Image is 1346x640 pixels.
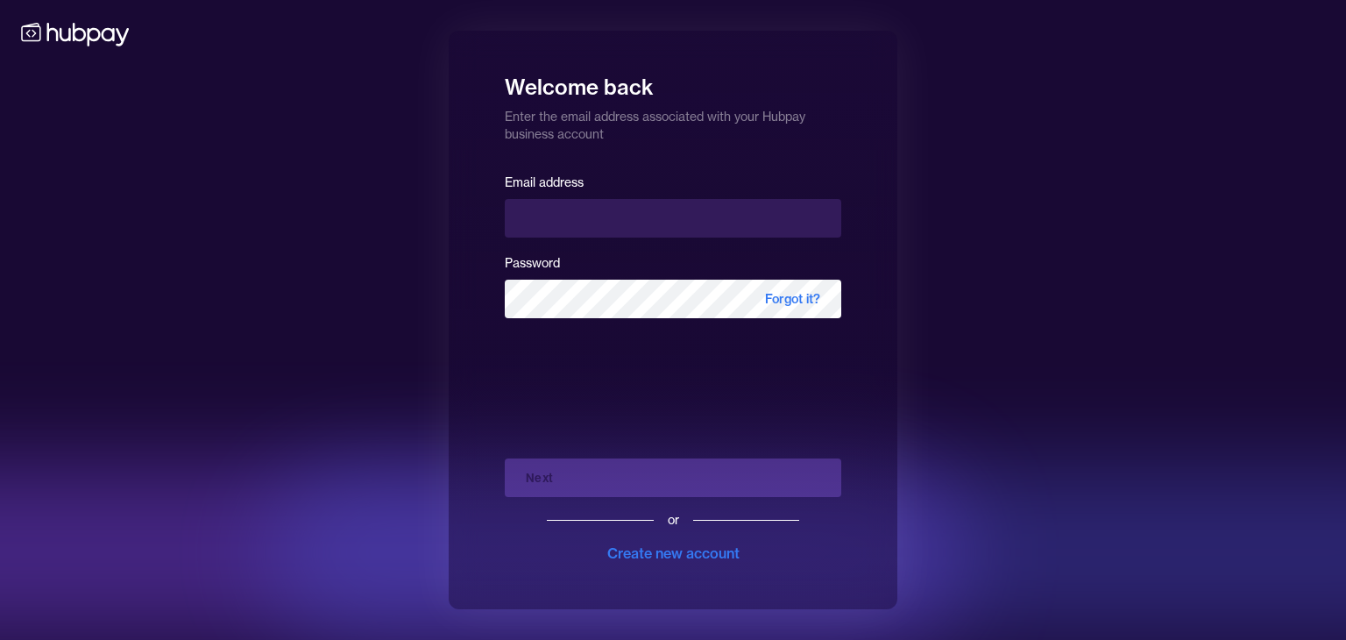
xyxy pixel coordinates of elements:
div: Create new account [607,543,740,564]
label: Password [505,255,560,271]
div: or [668,511,679,529]
h1: Welcome back [505,62,841,101]
label: Email address [505,174,584,190]
p: Enter the email address associated with your Hubpay business account [505,101,841,143]
span: Forgot it? [744,280,841,318]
